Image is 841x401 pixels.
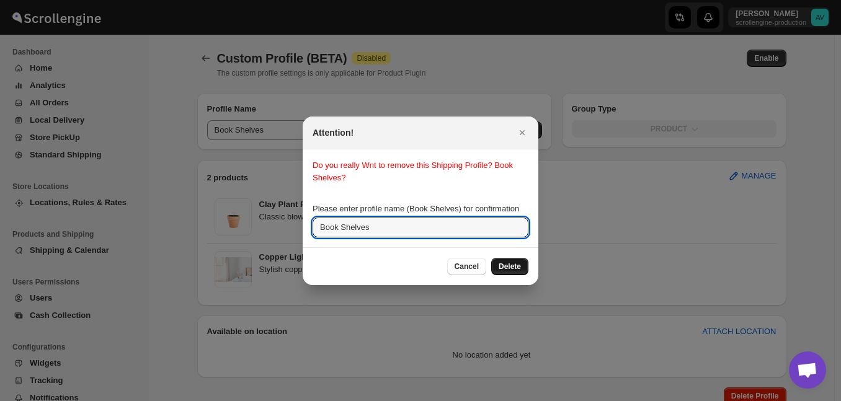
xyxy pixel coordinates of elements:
input: Profile Name [313,218,528,237]
span: Please enter profile name (Book Shelves) for confirmation [313,204,519,213]
button: Cancel [447,258,486,275]
button: Close [514,124,531,141]
span: Cancel [455,262,479,271]
span: Delete [499,262,521,271]
div: Open chat [789,351,826,389]
h2: Attention! [313,126,354,139]
div: Do you really Wnt to remove this Shipping Profile? Book Shelves? [313,159,528,184]
button: Delete [491,258,528,275]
